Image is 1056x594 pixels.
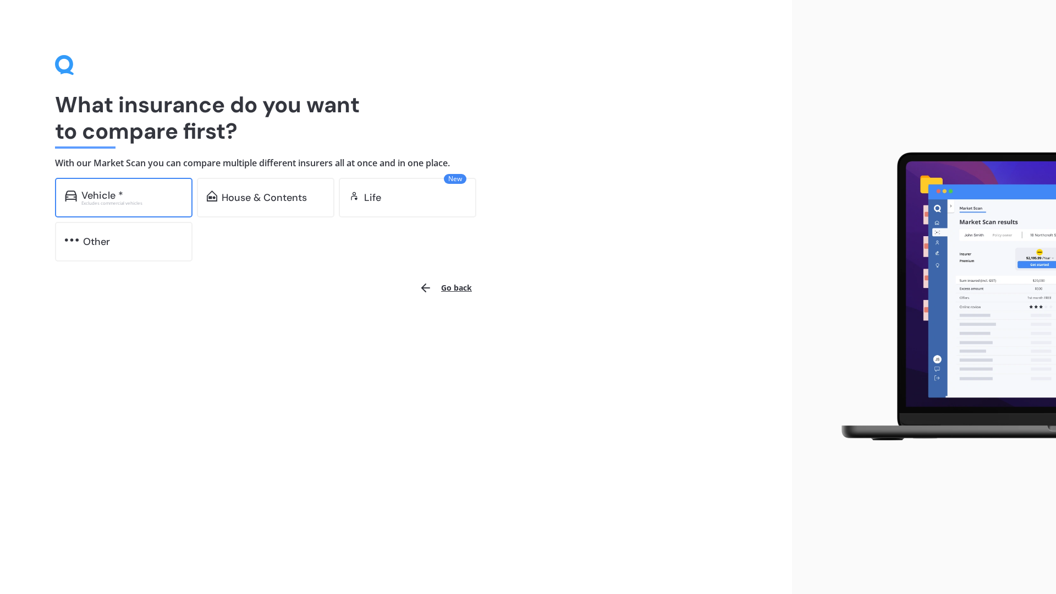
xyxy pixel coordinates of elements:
[55,157,737,169] h4: With our Market Scan you can compare multiple different insurers all at once and in one place.
[81,201,183,205] div: Excludes commercial vehicles
[207,190,217,201] img: home-and-contents.b802091223b8502ef2dd.svg
[65,235,79,246] img: other.81dba5aafe580aa69f38.svg
[364,192,381,203] div: Life
[413,275,479,301] button: Go back
[81,190,123,201] div: Vehicle *
[222,192,307,203] div: House & Contents
[826,146,1056,449] img: laptop.webp
[65,190,77,201] img: car.f15378c7a67c060ca3f3.svg
[55,91,737,144] h1: What insurance do you want to compare first?
[83,236,110,247] div: Other
[444,174,466,184] span: New
[349,190,360,201] img: life.f720d6a2d7cdcd3ad642.svg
